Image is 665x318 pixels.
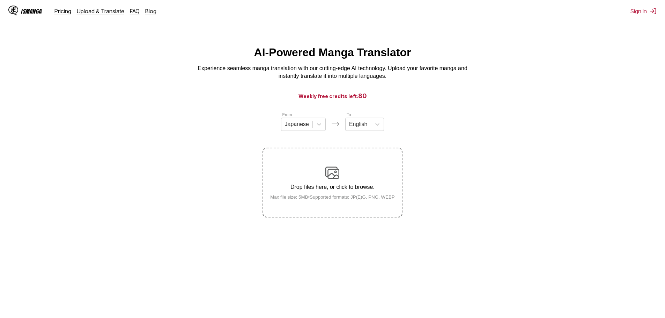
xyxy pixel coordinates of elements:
[282,112,292,117] label: From
[8,6,54,17] a: IsManga LogoIsManga
[21,8,42,15] div: IsManga
[193,65,472,80] p: Experience seamless manga translation with our cutting-edge AI technology. Upload your favorite m...
[145,8,156,15] a: Blog
[630,8,657,15] button: Sign In
[650,8,657,15] img: Sign out
[8,6,18,15] img: IsManga Logo
[265,194,400,200] small: Max file size: 5MB • Supported formats: JP(E)G, PNG, WEBP
[254,46,411,59] h1: AI-Powered Manga Translator
[77,8,124,15] a: Upload & Translate
[358,92,367,99] span: 80
[54,8,71,15] a: Pricing
[17,91,648,100] h3: Weekly free credits left:
[265,184,400,190] p: Drop files here, or click to browse.
[331,120,340,128] img: Languages icon
[347,112,351,117] label: To
[130,8,140,15] a: FAQ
